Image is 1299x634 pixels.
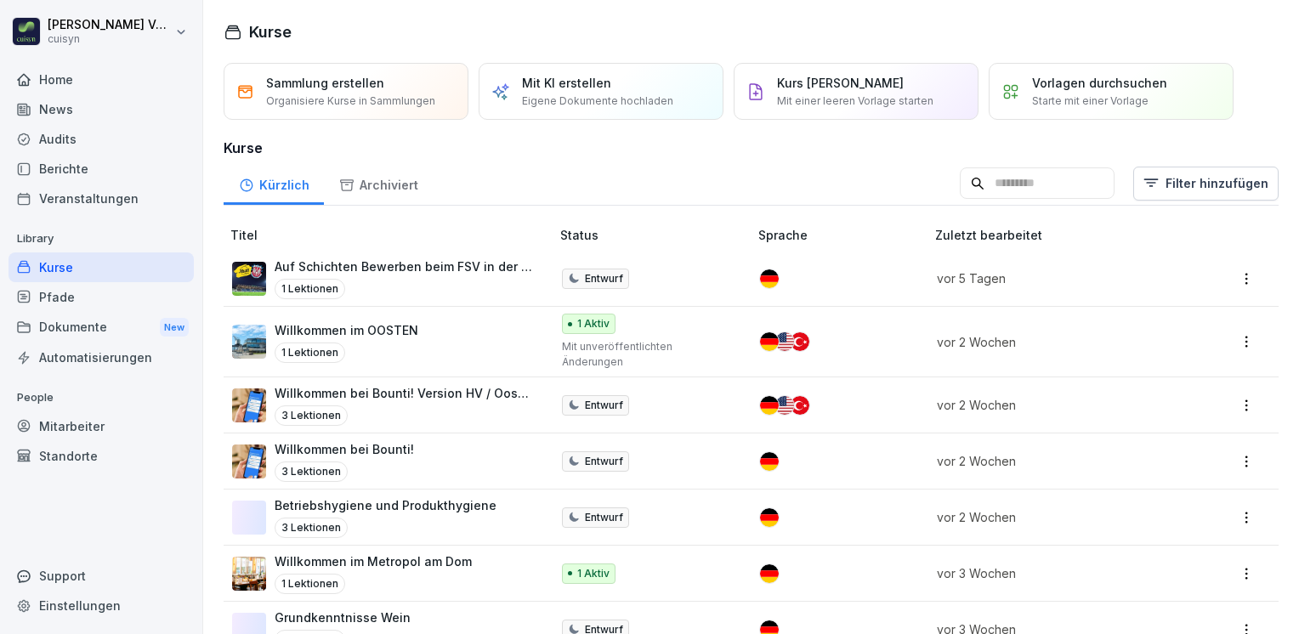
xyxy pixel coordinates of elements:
div: Dokumente [9,312,194,343]
p: 3 Lektionen [275,405,348,426]
a: Mitarbeiter [9,411,194,441]
p: Willkommen im OOSTEN [275,321,418,339]
a: Archiviert [324,161,433,205]
p: 1 Aktiv [577,566,610,581]
h3: Kurse [224,138,1279,158]
p: Mit einer leeren Vorlage starten [777,93,933,109]
p: Willkommen bei Bounti! [275,440,414,458]
p: Status [560,226,752,244]
p: Entwurf [585,510,623,525]
p: vor 2 Wochen [937,396,1171,414]
p: Vorlagen durchsuchen [1032,74,1167,92]
p: Betriebshygiene und Produkthygiene [275,496,496,514]
p: Kurs [PERSON_NAME] [777,74,904,92]
img: de.svg [760,332,779,351]
p: 1 Lektionen [275,574,345,594]
p: Titel [230,226,553,244]
a: Einstellungen [9,591,194,620]
p: Starte mit einer Vorlage [1032,93,1149,109]
img: de.svg [760,269,779,288]
img: us.svg [775,332,794,351]
a: Kurse [9,252,194,282]
img: clmcxro13oho52ealz0w3cpa.png [232,444,266,478]
p: vor 2 Wochen [937,508,1171,526]
p: Grundkenntnisse Wein [275,609,411,626]
p: Organisiere Kurse in Sammlungen [266,93,435,109]
p: Mit KI erstellen [522,74,611,92]
p: Mit unveröffentlichten Änderungen [562,339,731,370]
img: us.svg [775,396,794,415]
a: Standorte [9,441,194,471]
p: vor 2 Wochen [937,452,1171,470]
p: Entwurf [585,398,623,413]
a: Automatisierungen [9,342,194,372]
p: 1 Aktiv [577,316,610,331]
a: Audits [9,124,194,154]
p: Eigene Dokumente hochladen [522,93,673,109]
a: News [9,94,194,124]
p: vor 3 Wochen [937,564,1171,582]
div: New [160,318,189,337]
p: Library [9,225,194,252]
h1: Kurse [249,20,292,43]
p: [PERSON_NAME] Völsch [48,18,172,32]
p: 3 Lektionen [275,518,348,538]
p: cuisyn [48,33,172,45]
img: ix1ykoc2zihs2snthutkekki.png [232,325,266,359]
a: Kürzlich [224,161,324,205]
p: Entwurf [585,271,623,286]
p: Auf Schichten Bewerben beim FSV in der E2N App! [275,258,533,275]
p: People [9,384,194,411]
p: vor 5 Tagen [937,269,1171,287]
p: Zuletzt bearbeitet [935,226,1191,244]
img: clmcxro13oho52ealz0w3cpa.png [232,388,266,422]
p: Willkommen im Metropol am Dom [275,552,472,570]
a: Berichte [9,154,194,184]
a: Home [9,65,194,94]
img: j5tzse9oztc65uavxh9ek5hz.png [232,557,266,591]
p: 1 Lektionen [275,279,345,299]
p: Sammlung erstellen [266,74,384,92]
p: 1 Lektionen [275,342,345,363]
p: Entwurf [585,454,623,469]
a: DokumenteNew [9,312,194,343]
div: Support [9,561,194,591]
p: Sprache [758,226,927,244]
button: Filter hinzufügen [1133,167,1279,201]
img: de.svg [760,396,779,415]
img: de.svg [760,452,779,471]
img: vko4dyk4lnfa1fwbu5ui5jwj.png [232,262,266,296]
img: tr.svg [791,396,809,415]
a: Veranstaltungen [9,184,194,213]
p: vor 2 Wochen [937,333,1171,351]
img: de.svg [760,564,779,583]
a: Pfade [9,282,194,312]
p: Willkommen bei Bounti! Version HV / Oosten [275,384,533,402]
img: tr.svg [791,332,809,351]
img: de.svg [760,508,779,527]
p: 3 Lektionen [275,461,348,482]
